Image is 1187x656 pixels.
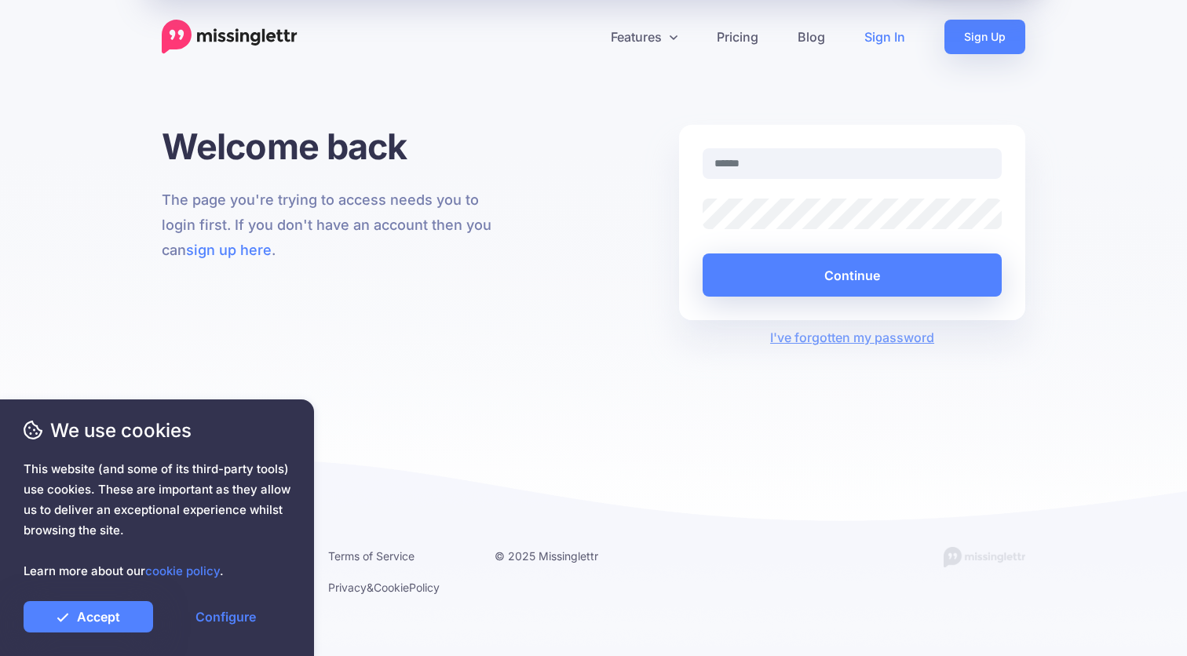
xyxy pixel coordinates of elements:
a: I've forgotten my password [770,330,934,345]
a: Pricing [697,20,778,54]
button: Continue [703,253,1002,297]
a: sign up here [186,242,272,258]
a: Features [591,20,697,54]
span: We use cookies [24,417,290,444]
a: Sign Up [944,20,1025,54]
h1: Welcome back [162,125,508,168]
li: & Policy [328,578,471,597]
a: Terms of Service [328,549,415,563]
a: Accept [24,601,153,632]
a: Cookie [374,581,409,594]
span: This website (and some of its third-party tools) use cookies. These are important as they allow u... [24,459,290,581]
p: The page you're trying to access needs you to login first. If you don't have an account then you ... [162,188,508,263]
a: Configure [161,601,290,632]
a: cookie policy [145,563,220,578]
a: Privacy [328,581,367,594]
a: Sign In [845,20,925,54]
a: Blog [778,20,845,54]
li: © 2025 Missinglettr [495,546,637,566]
